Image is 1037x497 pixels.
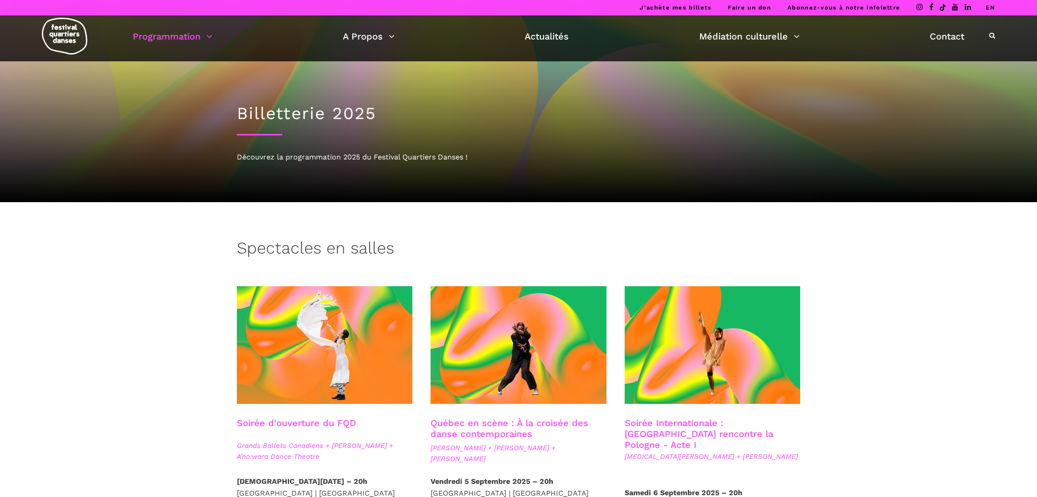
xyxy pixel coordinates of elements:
[133,29,212,44] a: Programmation
[787,4,900,11] a: Abonnez-vous à notre infolettre
[237,151,801,163] div: Découvrez la programmation 2025 du Festival Quartiers Danses !
[431,442,606,464] span: [PERSON_NAME] + [PERSON_NAME] + [PERSON_NAME]
[930,29,964,44] a: Contact
[237,239,394,261] h3: Spectacles en salles
[728,4,771,11] a: Faire un don
[237,440,413,462] span: Grands Ballets Canadiens + [PERSON_NAME] + A'no:wara Dance Theatre
[625,488,742,497] strong: Samedi 6 Septembre 2025 – 20h
[237,417,356,428] a: Soirée d'ouverture du FQD
[237,477,367,486] strong: [DEMOGRAPHIC_DATA][DATE] – 20h
[640,4,711,11] a: J’achète mes billets
[625,417,773,450] a: Soirée Internationale : [GEOGRAPHIC_DATA] rencontre la Pologne - Acte I
[237,104,801,124] h1: Billetterie 2025
[343,29,395,44] a: A Propos
[42,18,87,55] img: logo-fqd-med
[431,417,588,439] a: Québec en scène : À la croisée des danse contemporaines
[699,29,800,44] a: Médiation culturelle
[986,4,995,11] a: EN
[431,477,553,486] strong: Vendredi 5 Septembre 2025 – 20h
[525,29,569,44] a: Actualités
[625,451,801,462] span: [MEDICAL_DATA][PERSON_NAME] + [PERSON_NAME]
